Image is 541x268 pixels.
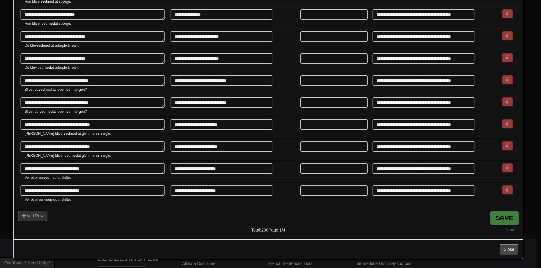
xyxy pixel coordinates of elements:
[24,21,166,26] small: Hun bliver ved at spørge.
[70,153,78,158] u: med
[24,175,166,180] small: Vejret bliver med at skifte.
[43,175,50,180] u: ved
[500,244,518,254] button: Close
[24,87,166,92] small: Bliver du med at løbe hver morgen?
[24,197,166,202] small: Vejret bliver ved at skifte.
[24,131,166,136] small: [PERSON_NAME] bliver med at glemme sin nøgle.
[490,211,519,225] button: Save
[183,225,353,233] div: Total: 200 Page: 1 / 4
[37,43,43,48] u: ved
[18,211,47,221] button: Add Row
[45,109,53,114] u: med
[24,43,166,48] small: De blev med at arbejde til sent.
[47,21,55,26] u: med
[24,65,166,70] small: De blev ved at arbejde til sent.
[24,153,166,158] small: [PERSON_NAME] bliver ved at glemme sin nøgle.
[502,225,518,235] button: Next
[24,109,166,114] small: Bliver du ved at løbe hver morgen?
[43,65,51,70] u: med
[39,87,45,92] u: ved
[50,197,57,202] u: med
[64,131,70,136] u: ved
